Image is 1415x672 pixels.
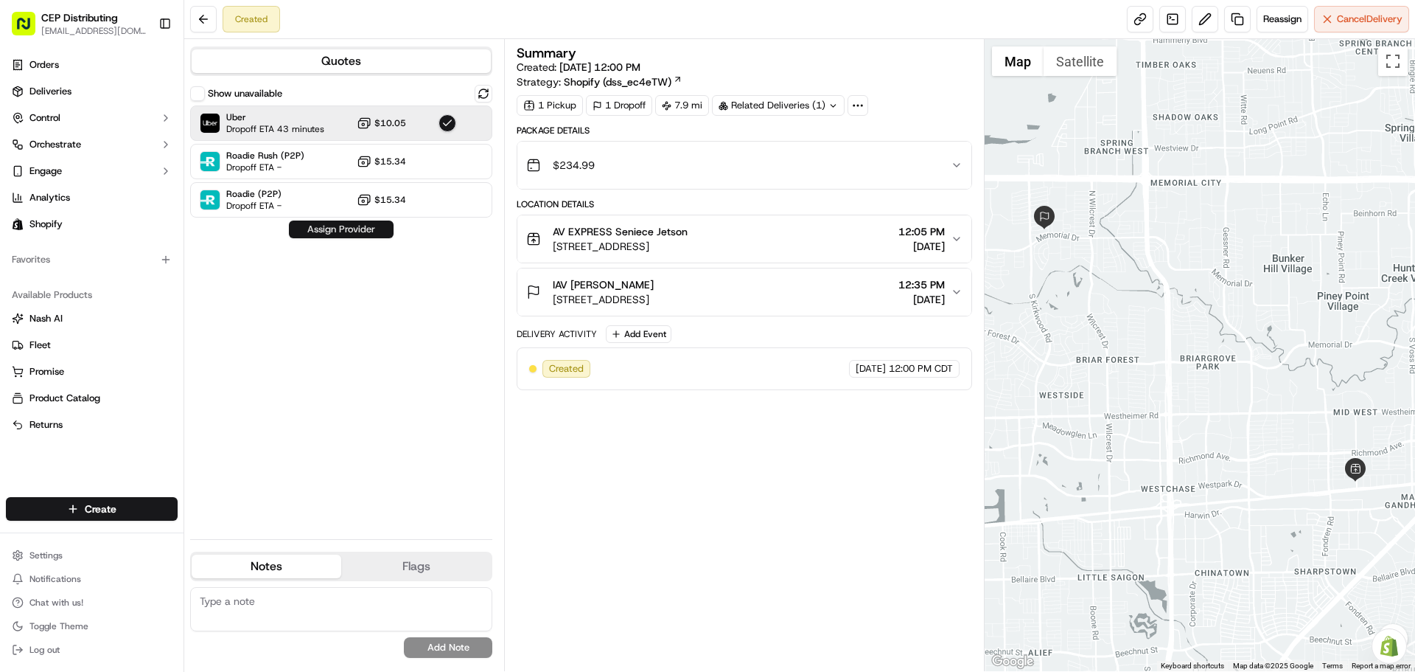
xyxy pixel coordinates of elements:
[6,106,178,130] button: Control
[29,644,60,656] span: Log out
[29,218,63,231] span: Shopify
[147,366,178,377] span: Pylon
[553,239,688,254] span: [STREET_ADDRESS]
[29,550,63,561] span: Settings
[564,75,671,89] span: Shopify (dss_ec4eTW)
[6,133,178,156] button: Orchestrate
[6,159,178,183] button: Engage
[12,218,24,230] img: Shopify logo
[31,141,57,167] img: 8571987876998_91fb9ceb93ad5c398215_72.jpg
[553,158,595,173] span: $234.99
[226,111,324,123] span: Uber
[29,330,113,344] span: Knowledge Base
[66,156,203,167] div: We're available if you need us!
[6,497,178,521] button: Create
[889,362,953,375] span: 12:00 PM CDT
[1257,6,1308,32] button: Reassign
[160,229,165,240] span: •
[38,95,265,111] input: Got a question? Start typing here...
[586,95,652,116] div: 1 Dropoff
[517,95,583,116] div: 1 Pickup
[15,59,268,83] p: Welcome 👋
[12,365,172,378] a: Promise
[517,75,682,89] div: Strategy:
[357,154,406,169] button: $15.34
[29,597,83,609] span: Chat with us!
[6,569,178,589] button: Notifications
[226,162,304,173] span: Dropoff ETA -
[226,123,324,135] span: Dropoff ETA 43 minutes
[553,224,688,239] span: AV EXPRESS Seniece Jetson
[6,212,178,236] a: Shopify
[1233,662,1313,670] span: Map data ©2025 Google
[251,145,268,163] button: Start new chat
[6,333,178,357] button: Fleet
[29,138,81,151] span: Orchestrate
[29,573,81,585] span: Notifications
[289,221,394,238] button: Assign Provider
[517,125,971,136] div: Package Details
[226,150,304,162] span: Roadie Rush (P2P)
[1161,661,1224,671] button: Keyboard shortcuts
[655,95,709,116] div: 7.9 mi
[125,331,136,343] div: 💻
[15,15,44,44] img: Nash
[992,46,1044,76] button: Show street map
[12,418,172,432] a: Returns
[898,224,945,239] span: 12:05 PM
[374,117,406,129] span: $10.05
[1263,13,1302,26] span: Reassign
[712,95,845,116] div: Related Deliveries (1)
[553,292,654,307] span: [STREET_ADDRESS]
[6,248,178,271] div: Favorites
[517,46,576,60] h3: Summary
[29,229,41,241] img: 1736555255976-a54dd68f-1ca7-489b-9aae-adbdc363a1c4
[122,269,127,280] span: •
[1337,13,1402,26] span: Cancel Delivery
[12,312,172,325] a: Nash AI
[41,25,147,37] button: [EMAIL_ADDRESS][DOMAIN_NAME]
[517,215,971,263] button: AV EXPRESS Seniece Jetson[STREET_ADDRESS]12:05 PM[DATE]
[226,200,282,212] span: Dropoff ETA -
[29,418,63,432] span: Returns
[29,365,64,378] span: Promise
[357,116,406,131] button: $10.05
[41,10,118,25] span: CEP Distributing
[6,283,178,307] div: Available Products
[898,292,945,307] span: [DATE]
[29,164,62,178] span: Engage
[988,652,1037,671] img: Google
[6,307,178,330] button: Nash AI
[15,331,27,343] div: 📗
[29,312,63,325] span: Nash AI
[6,387,178,410] button: Product Catalog
[606,325,671,343] button: Add Event
[856,362,886,375] span: [DATE]
[29,111,60,125] span: Control
[85,502,116,516] span: Create
[29,392,100,405] span: Product Catalog
[15,215,38,243] img: Wisdom Oko
[12,339,172,352] a: Fleet
[9,324,119,350] a: 📗Knowledge Base
[208,87,282,100] label: Show unavailable
[12,392,172,405] a: Product Catalog
[517,142,971,189] button: $234.99
[1322,662,1343,670] a: Terms (opens in new tab)
[15,141,41,167] img: 1736555255976-a54dd68f-1ca7-489b-9aae-adbdc363a1c4
[192,555,341,578] button: Notes
[104,365,178,377] a: Powered byPylon
[559,60,640,74] span: [DATE] 12:00 PM
[29,620,88,632] span: Toggle Theme
[1314,6,1409,32] button: CancelDelivery
[6,6,153,41] button: CEP Distributing[EMAIL_ADDRESS][DOMAIN_NAME]
[1378,624,1408,654] button: Map camera controls
[6,413,178,437] button: Returns
[130,269,161,280] span: [DATE]
[517,60,640,75] span: Created:
[357,193,406,207] button: $15.34
[6,53,178,77] a: Orders
[29,191,70,204] span: Analytics
[168,229,198,240] span: [DATE]
[1378,46,1408,76] button: Toggle fullscreen view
